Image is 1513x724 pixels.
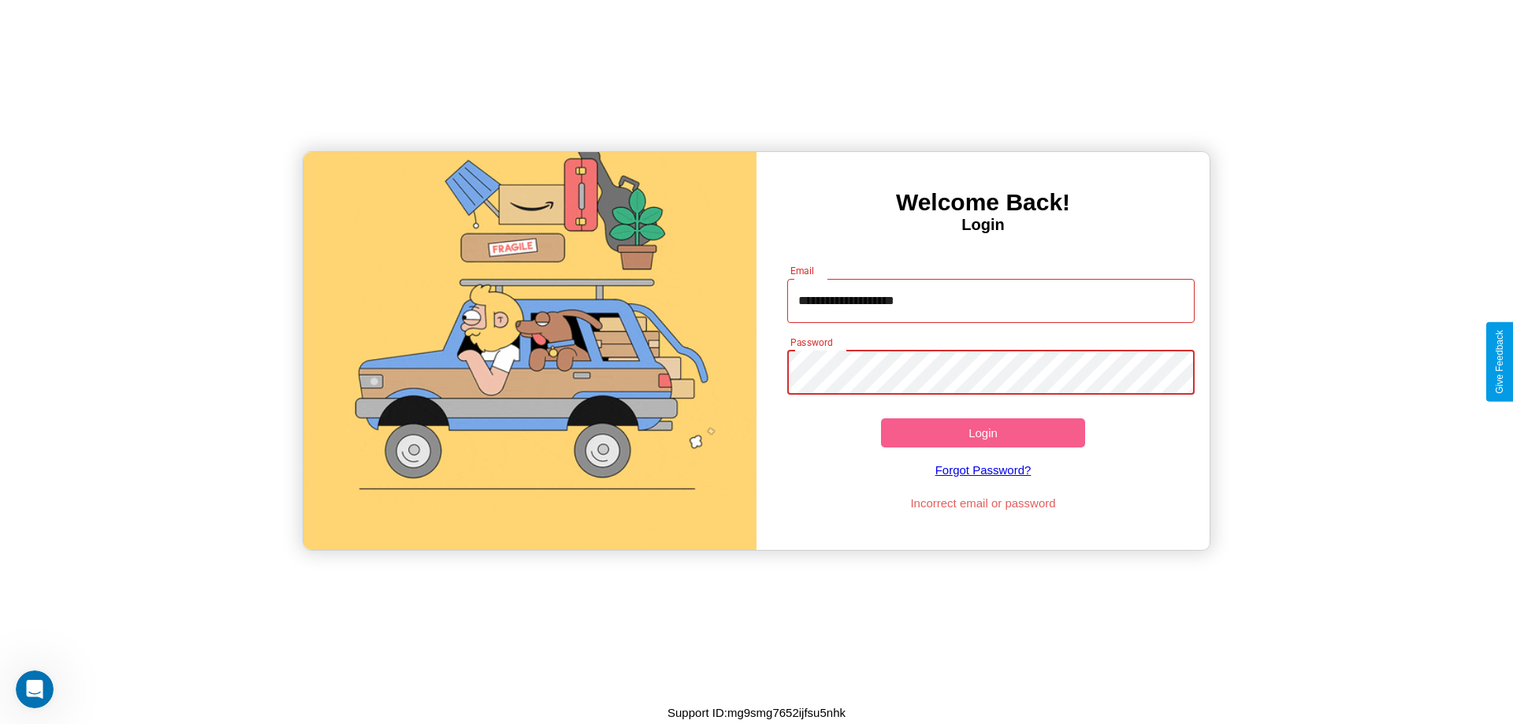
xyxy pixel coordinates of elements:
button: Login [881,418,1085,447]
label: Password [790,336,832,349]
p: Support ID: mg9smg7652ijfsu5nhk [667,702,846,723]
iframe: Intercom live chat [16,670,54,708]
img: gif [303,152,756,550]
label: Email [790,264,815,277]
a: Forgot Password? [779,447,1188,492]
p: Incorrect email or password [779,492,1188,514]
h4: Login [756,216,1210,234]
div: Give Feedback [1494,330,1505,394]
h3: Welcome Back! [756,189,1210,216]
